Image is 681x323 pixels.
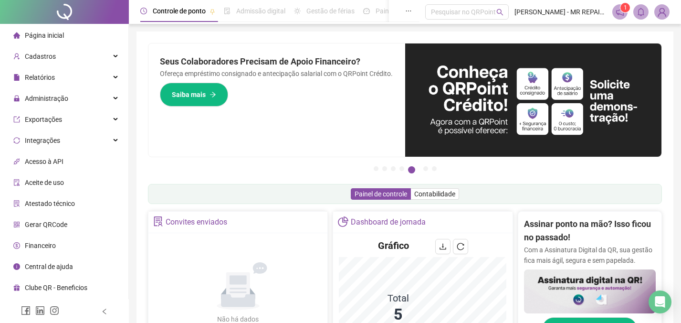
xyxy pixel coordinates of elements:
[224,8,230,14] span: file-done
[524,217,656,245] h2: Assinar ponto na mão? Isso ficou no passado!
[21,306,31,315] span: facebook
[13,137,20,144] span: sync
[13,116,20,123] span: export
[25,32,64,39] span: Página inicial
[25,242,56,249] span: Financeiro
[423,166,428,171] button: 6
[514,7,607,17] span: [PERSON_NAME] - MR REPAIR SAY HELLO TO THE FUTURE
[13,53,20,60] span: user-add
[153,7,206,15] span: Controle de ponto
[25,53,56,60] span: Cadastros
[457,243,464,250] span: reload
[399,166,404,171] button: 4
[25,200,75,207] span: Atestado técnico
[496,9,503,16] span: search
[408,166,415,173] button: 5
[439,243,447,250] span: download
[382,166,387,171] button: 2
[140,8,147,14] span: clock-circle
[13,74,20,81] span: file
[13,221,20,228] span: qrcode
[13,263,20,270] span: info-circle
[355,190,407,198] span: Painel de controle
[405,43,662,157] img: banner%2F11e687cd-1386-4cbd-b13b-7bd81425532d.png
[616,8,624,16] span: notification
[25,116,62,123] span: Exportações
[13,242,20,249] span: dollar
[13,32,20,39] span: home
[655,5,669,19] img: 89840
[166,214,227,230] div: Convites enviados
[25,158,63,165] span: Acesso à API
[25,221,67,228] span: Gerar QRCode
[374,166,378,171] button: 1
[620,3,630,12] sup: 1
[13,200,20,207] span: solution
[160,55,394,68] h2: Seus Colaboradores Precisam de Apoio Financeiro?
[306,7,355,15] span: Gestão de férias
[25,95,68,102] span: Administração
[338,216,348,226] span: pie-chart
[236,7,285,15] span: Admissão digital
[25,284,87,291] span: Clube QR - Beneficios
[391,166,396,171] button: 3
[405,8,412,14] span: ellipsis
[376,7,413,15] span: Painel do DP
[160,68,394,79] p: Ofereça empréstimo consignado e antecipação salarial com o QRPoint Crédito.
[637,8,645,16] span: bell
[414,190,455,198] span: Contabilidade
[210,91,216,98] span: arrow-right
[363,8,370,14] span: dashboard
[624,4,627,11] span: 1
[524,269,656,313] img: banner%2F02c71560-61a6-44d4-94b9-c8ab97240462.png
[13,95,20,102] span: lock
[25,74,55,81] span: Relatórios
[351,214,426,230] div: Dashboard de jornada
[13,158,20,165] span: api
[13,284,20,291] span: gift
[210,9,215,14] span: pushpin
[432,166,437,171] button: 7
[25,179,64,186] span: Aceite de uso
[35,306,45,315] span: linkedin
[101,308,108,315] span: left
[524,245,656,266] p: Com a Assinatura Digital da QR, sua gestão fica mais ágil, segura e sem papelada.
[378,239,409,252] h4: Gráfico
[172,89,206,100] span: Saiba mais
[25,137,60,144] span: Integrações
[160,83,228,107] button: Saiba mais
[25,263,73,270] span: Central de ajuda
[153,216,163,226] span: solution
[50,306,59,315] span: instagram
[13,179,20,186] span: audit
[294,8,301,14] span: sun
[649,291,671,313] div: Open Intercom Messenger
